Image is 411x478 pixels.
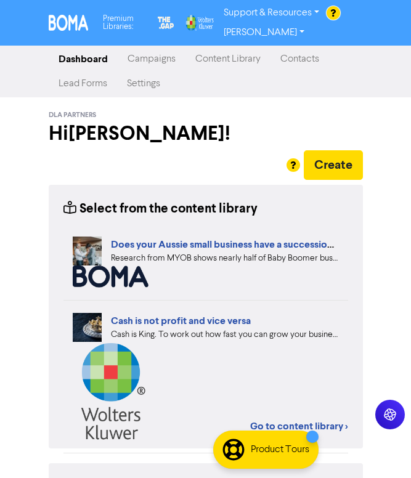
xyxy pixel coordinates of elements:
a: Lead Forms [49,71,117,96]
a: Does your Aussie small business have a succession plan? [111,238,358,251]
iframe: Chat Widget [349,419,411,478]
div: Cash is King. To work out how fast you can grow your business, you need to look at your projected... [111,328,339,341]
img: boma [73,265,149,288]
img: Wolters Kluwer [185,15,214,31]
a: Contacts [271,47,329,71]
span: Premium Libraries: [103,15,146,31]
div: Research from MYOB shows nearly half of Baby Boomer business owners are planning to exit in the n... [111,252,339,265]
a: Support & Resources [214,3,329,23]
button: Create [304,150,363,180]
span: DLA Partners [49,111,96,119]
a: Content Library [185,47,271,71]
img: BOMA Logo [49,15,89,31]
a: Campaigns [118,47,185,71]
h2: Hi [PERSON_NAME] ! [49,122,363,145]
img: wolterskluwer [73,342,149,441]
a: [PERSON_NAME] [214,23,314,43]
a: Dashboard [49,47,118,71]
div: Select from the content library [63,200,258,219]
a: Cash is not profit and vice versa [111,315,251,327]
img: The Gap [157,15,175,31]
a: Settings [117,71,170,96]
